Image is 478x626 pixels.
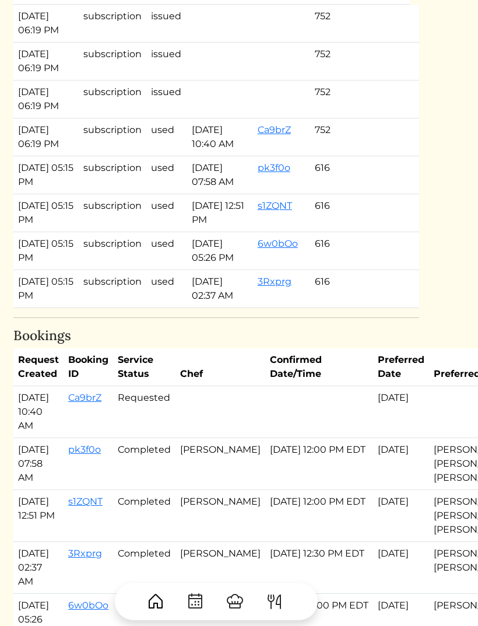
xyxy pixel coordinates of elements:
[69,445,101,456] a: pk3f0o
[176,490,266,542] td: [PERSON_NAME]
[311,81,372,119] td: 752
[266,542,374,594] td: [DATE] 12:30 PM EDT
[79,157,147,195] td: subscription
[311,195,372,233] td: 616
[79,195,147,233] td: subscription
[147,5,188,43] td: issued
[311,157,372,195] td: 616
[176,438,266,490] td: [PERSON_NAME]
[374,438,430,490] td: [DATE]
[69,548,103,559] a: 3Rxprg
[14,233,79,271] td: [DATE] 05:15 PM
[79,81,147,119] td: subscription
[374,386,430,438] td: [DATE]
[187,592,205,611] img: CalendarDots-5bcf9d9080389f2a281d69619e1c85352834be518fbc73d9501aef674afc0d57.svg
[188,195,253,233] td: [DATE] 12:51 PM
[147,233,188,271] td: used
[69,393,102,404] a: Ca9brZ
[311,5,372,43] td: 752
[176,349,266,387] th: Chef
[147,195,188,233] td: used
[374,542,430,594] td: [DATE]
[14,271,79,309] td: [DATE] 05:15 PM
[114,542,176,594] td: Completed
[64,349,114,387] th: Booking ID
[311,233,372,271] td: 616
[258,277,292,288] a: 3Rxprg
[14,119,79,157] td: [DATE] 06:19 PM
[311,271,372,309] td: 616
[147,81,188,119] td: issued
[188,233,253,271] td: [DATE] 05:26 PM
[258,163,291,174] a: pk3f0o
[79,5,147,43] td: subscription
[14,81,79,119] td: [DATE] 06:19 PM
[176,542,266,594] td: [PERSON_NAME]
[266,592,284,611] img: ForkKnife-55491504ffdb50bab0c1e09e7649658475375261d09fd45db06cec23bce548bf.svg
[147,271,188,309] td: used
[14,5,79,43] td: [DATE] 06:19 PM
[14,43,79,81] td: [DATE] 06:19 PM
[114,438,176,490] td: Completed
[374,349,430,387] th: Preferred Date
[14,438,64,490] td: [DATE] 07:58 AM
[147,157,188,195] td: used
[14,157,79,195] td: [DATE] 05:15 PM
[114,386,176,438] td: Requested
[266,438,374,490] td: [DATE] 12:00 PM EDT
[188,157,253,195] td: [DATE] 07:58 AM
[147,43,188,81] td: issued
[14,542,64,594] td: [DATE] 02:37 AM
[311,43,372,81] td: 752
[14,386,64,438] td: [DATE] 10:40 AM
[374,490,430,542] td: [DATE]
[311,119,372,157] td: 752
[79,43,147,81] td: subscription
[114,349,176,387] th: Service Status
[14,328,420,344] h4: Bookings
[79,233,147,271] td: subscription
[188,119,253,157] td: [DATE] 10:40 AM
[226,592,245,611] img: ChefHat-a374fb509e4f37eb0702ca99f5f64f3b6956810f32a249b33092029f8484b388.svg
[258,239,298,250] a: 6w0bOo
[147,592,166,611] img: House-9bf13187bcbb5817f509fe5e7408150f90897510c4275e13d0d5fca38e0b5951.svg
[114,490,176,542] td: Completed
[79,119,147,157] td: subscription
[188,271,253,309] td: [DATE] 02:37 AM
[147,119,188,157] td: used
[266,349,374,387] th: Confirmed Date/Time
[14,349,64,387] th: Request Created
[266,490,374,542] td: [DATE] 12:00 PM EDT
[14,195,79,233] td: [DATE] 05:15 PM
[69,496,103,508] a: s1ZQNT
[258,125,291,136] a: Ca9brZ
[79,271,147,309] td: subscription
[258,201,293,212] a: s1ZQNT
[14,490,64,542] td: [DATE] 12:51 PM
